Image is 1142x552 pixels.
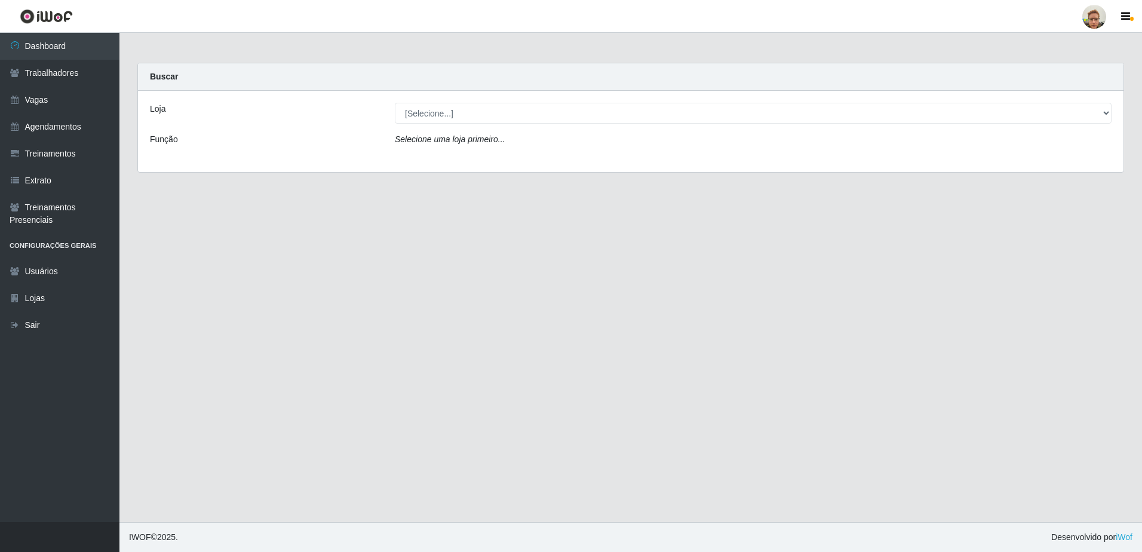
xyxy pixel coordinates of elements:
[150,103,165,115] label: Loja
[150,133,178,146] label: Função
[395,134,505,144] i: Selecione uma loja primeiro...
[1116,532,1132,542] a: iWof
[20,9,73,24] img: CoreUI Logo
[129,532,151,542] span: IWOF
[150,72,178,81] strong: Buscar
[1051,531,1132,544] span: Desenvolvido por
[129,531,178,544] span: © 2025 .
